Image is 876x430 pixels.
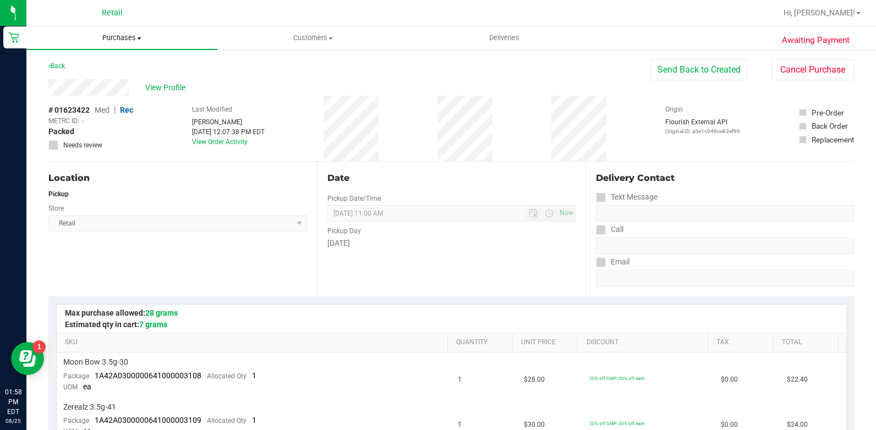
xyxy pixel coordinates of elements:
span: Estimated qty in cart: [65,320,167,329]
span: 1 [252,371,256,380]
iframe: Resource center unread badge [32,340,46,354]
a: Deliveries [409,26,600,49]
span: Zerealz 3.5g-41 [63,402,116,412]
a: View Order Activity [192,138,248,146]
span: - [82,116,84,126]
inline-svg: Retail [8,32,19,43]
span: Allocated Qty [207,372,247,380]
p: Original ID: a5e1c946ce83ef99 [665,127,740,135]
span: Awaiting Payment [782,34,850,47]
a: Back [48,62,65,70]
span: Purchases [26,33,217,43]
div: Pre-Order [812,107,844,118]
span: Package [63,372,89,380]
span: 1 [252,416,256,425]
span: 28 grams [145,308,178,317]
span: METRC ID: [48,116,79,126]
label: Email [596,254,629,270]
span: Needs review [63,140,102,150]
span: 20% off GMP: 20% off each [589,421,644,426]
a: Unit Price [521,338,573,347]
button: Cancel Purchase [771,59,854,80]
span: | [114,106,116,114]
div: Delivery Contact [596,172,854,185]
span: $30.00 [524,420,545,430]
strong: Pickup [48,190,69,198]
span: $24.00 [787,420,808,430]
span: $0.00 [721,374,738,385]
input: Format: (999) 999-9999 [596,238,854,254]
div: Back Order [812,120,848,131]
span: View Profile [145,82,189,93]
span: Deliveries [474,33,534,43]
span: $0.00 [721,420,738,430]
span: Packed [48,126,74,137]
div: Flourish External API [665,117,740,135]
span: 1A42A0300000641000003109 [95,416,201,425]
span: 1 [458,374,462,385]
span: 20% off GMP: 20% off each [589,376,644,381]
span: UOM [63,383,78,391]
span: 7 grams [139,320,167,329]
p: 01:58 PM EDT [5,387,21,417]
span: Med [95,106,109,114]
span: Retail [102,8,123,18]
span: Hi, [PERSON_NAME]! [784,8,855,17]
span: Moon Bow 3.5g-30 [63,357,128,367]
label: Call [596,222,623,238]
span: Max purchase allowed: [65,308,178,317]
div: [DATE] 12:07:38 PM EDT [192,127,265,137]
input: Format: (999) 999-9999 [596,205,854,222]
span: 1A42A0300000641000003108 [95,371,201,380]
a: Quantity [456,338,508,347]
span: Allocated Qty [207,417,247,425]
span: $22.40 [787,374,808,385]
p: 08/25 [5,417,21,425]
div: [PERSON_NAME] [192,117,265,127]
span: Rec [120,106,133,114]
span: 1 [458,420,462,430]
label: Origin [665,104,683,114]
span: # 01623422 [48,104,90,116]
iframe: Resource center [11,342,44,375]
label: Pickup Day [327,226,361,236]
a: SKU [65,338,443,347]
span: $28.00 [524,374,545,385]
label: Store [48,203,64,213]
div: [DATE] [327,238,576,249]
button: Send Back to Created [650,59,748,80]
span: Package [63,417,89,425]
div: Replacement [812,134,854,145]
a: Discount [587,338,704,347]
label: Pickup Date/Time [327,194,381,203]
span: Customers [218,33,408,43]
label: Last Modified [192,104,232,114]
span: ea [83,382,91,391]
label: Text Message [596,189,658,205]
div: Location [48,172,307,185]
div: Date [327,172,576,185]
a: Purchases [26,26,217,49]
a: Customers [217,26,408,49]
a: Total [782,338,834,347]
a: Tax [716,338,769,347]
